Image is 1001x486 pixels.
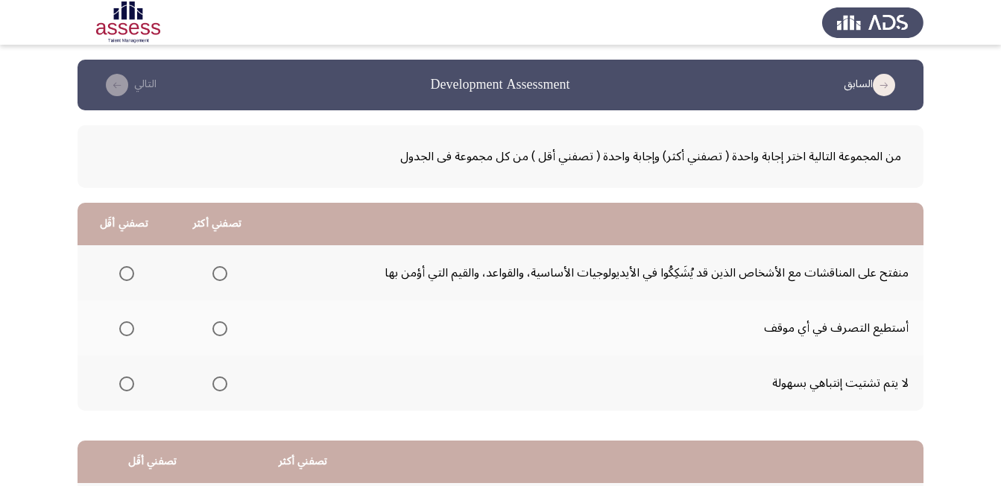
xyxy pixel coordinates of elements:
[206,260,227,285] mat-radio-group: Select an option
[431,75,570,94] h3: Development Assessment
[171,203,264,245] th: تصفني أكثر
[78,441,228,483] th: تصفني أقَل
[206,370,227,396] mat-radio-group: Select an option
[264,356,923,411] td: لا يتم تشتيت إنتباهي بسهولة
[78,203,171,245] th: تصفني أقَل
[113,260,134,285] mat-radio-group: Select an option
[113,370,134,396] mat-radio-group: Select an option
[95,73,161,97] button: check the missing
[228,441,379,483] th: تصفني أكثر
[839,73,906,97] button: load previous page
[264,300,923,356] td: أستطيع التصرف في أي موقف
[100,144,901,169] span: من المجموعة التالية اختر إجابة واحدة ( تصفني أكثر) وإجابة واحدة ( تصفني أقل ) من كل مجموعة فى الجدول
[206,315,227,341] mat-radio-group: Select an option
[822,1,923,43] img: Assess Talent Management logo
[264,245,923,300] td: منفتح على المناقشات مع الأشخاص الذين قد يُشَكِكُوا في الأيديولوجيات الأساسية، والقواعد، والقيم ال...
[78,1,179,43] img: Assessment logo of Development Assessment R1 (EN/AR)
[113,315,134,341] mat-radio-group: Select an option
